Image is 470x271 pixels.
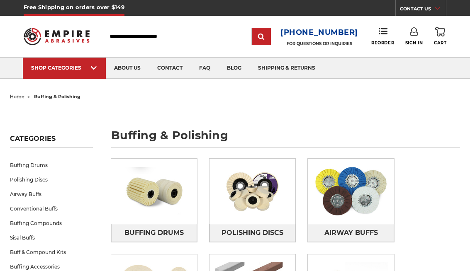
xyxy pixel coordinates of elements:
span: Sign In [405,40,423,46]
a: Airway Buffs [308,224,394,242]
a: Buff & Compound Kits [10,245,93,259]
a: [PHONE_NUMBER] [280,27,358,39]
a: shipping & returns [250,58,324,79]
h5: Categories [10,135,93,148]
span: Airway Buffs [324,226,378,240]
span: buffing & polishing [34,94,80,99]
a: CONTACT US [400,4,446,16]
a: faq [191,58,219,79]
a: about us [106,58,149,79]
span: Buffing Drums [124,226,184,240]
img: Airway Buffs [308,161,394,222]
a: contact [149,58,191,79]
img: Empire Abrasives [24,24,90,49]
p: FOR QUESTIONS OR INQUIRIES [280,41,358,46]
span: Reorder [371,40,394,46]
a: Reorder [371,27,394,45]
a: Polishing Discs [10,172,93,187]
a: blog [219,58,250,79]
img: Buffing Drums [111,161,197,222]
span: Polishing Discs [222,226,283,240]
a: Sisal Buffs [10,230,93,245]
h1: buffing & polishing [111,130,460,148]
a: Cart [434,27,446,46]
a: Polishing Discs [209,224,295,242]
a: Airway Buffs [10,187,93,201]
a: Buffing Compounds [10,216,93,230]
a: Buffing Drums [10,158,93,172]
a: Buffing Drums [111,224,197,242]
input: Submit [253,29,270,45]
img: Polishing Discs [209,161,295,222]
a: home [10,94,24,99]
span: Cart [434,40,446,46]
div: SHOP CATEGORIES [31,65,97,71]
a: Conventional Buffs [10,201,93,216]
